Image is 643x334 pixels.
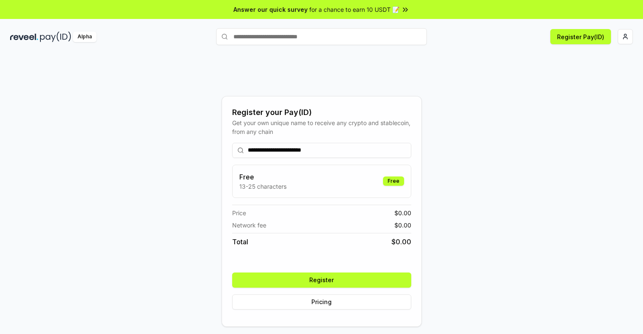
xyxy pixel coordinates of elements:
[383,176,404,186] div: Free
[309,5,399,14] span: for a chance to earn 10 USDT 📝
[10,32,38,42] img: reveel_dark
[40,32,71,42] img: pay_id
[232,107,411,118] div: Register your Pay(ID)
[239,182,287,191] p: 13-25 characters
[233,5,308,14] span: Answer our quick survey
[232,221,266,230] span: Network fee
[232,118,411,136] div: Get your own unique name to receive any crypto and stablecoin, from any chain
[550,29,611,44] button: Register Pay(ID)
[232,208,246,217] span: Price
[232,294,411,310] button: Pricing
[394,208,411,217] span: $ 0.00
[239,172,287,182] h3: Free
[391,237,411,247] span: $ 0.00
[73,32,96,42] div: Alpha
[394,221,411,230] span: $ 0.00
[232,237,248,247] span: Total
[232,273,411,288] button: Register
